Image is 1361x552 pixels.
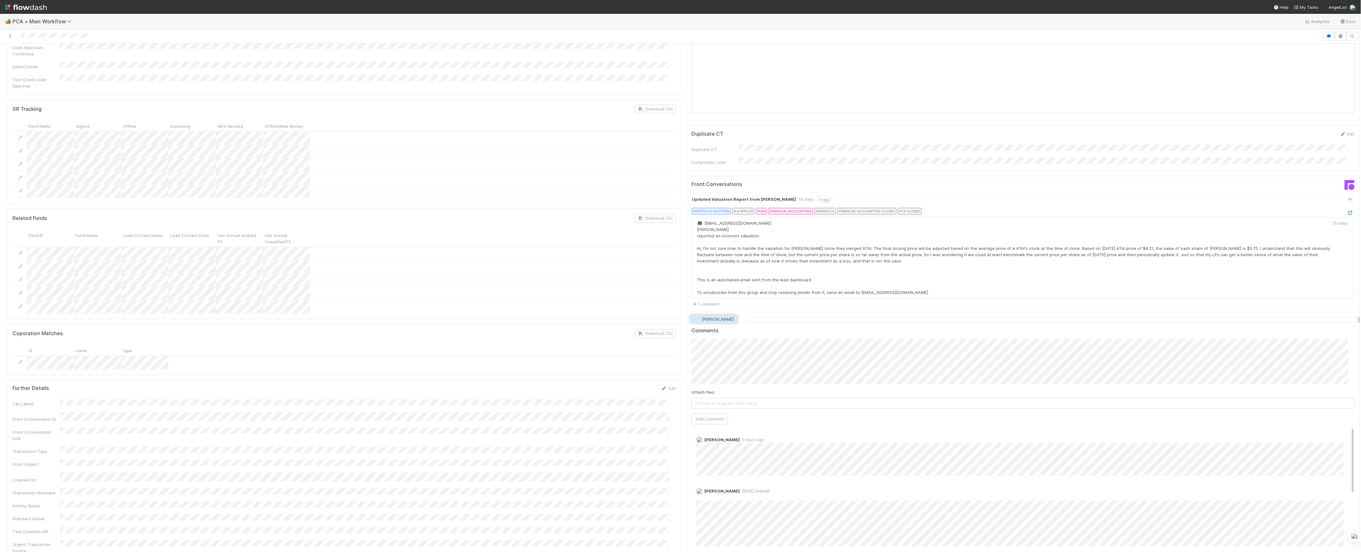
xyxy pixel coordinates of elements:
[692,159,739,166] div: Comptroller Links
[898,208,922,214] div: PCA CLOSED
[13,503,60,509] div: Priority Queue
[694,316,700,322] img: avatar_cd4e5e5e-3003-49e5-bc76-fd776f359de9.png
[168,121,216,131] div: Exercising
[27,121,74,131] div: Fund Name
[13,76,60,89] div: Test Check Lead Approval
[13,477,60,483] div: Created On
[1294,4,1319,10] a: My Tasks
[1345,180,1355,190] img: front-logo-b4b721b83371efbadf0a.svg
[1305,18,1330,25] a: Analytics
[661,386,676,391] a: Edit
[13,386,49,392] h5: Further Details
[696,488,703,495] img: avatar_b6a6ccf4-6160-40f7-90da-56c3221167ae.png
[1329,5,1347,10] span: AngelList
[635,214,676,223] button: Download CSV
[74,121,121,131] div: Signed
[690,315,738,324] button: [PERSON_NAME]
[692,328,1355,334] h5: Comments
[121,346,168,356] div: type
[5,2,47,13] img: logo-inverted-e16ddd16eac7371096b0.svg
[27,230,74,246] div: Fund ID
[837,208,897,214] div: FINANCIAL ACCOUNTING CLOSED
[768,208,813,214] div: FINANCIAL ACCOUNTING
[1340,18,1356,25] a: Docs
[13,18,75,25] span: PCA > Main Workflow
[814,208,836,214] div: FINANCE IU
[756,208,767,214] div: PCAS
[816,196,832,203] div: 7 tags
[1333,220,1348,226] div: 15 days
[74,346,121,356] div: name
[13,331,63,337] h5: Coporation Matches
[704,489,740,494] span: [PERSON_NAME]
[13,106,42,112] h5: SR Tracking
[13,64,60,70] div: Select Funds:
[121,121,168,131] div: Offline
[13,529,60,535] div: Task Creation DRI
[74,230,121,246] div: Fund Name
[799,196,814,203] div: 15 days
[692,398,1354,408] span: Choose or drag and drop file(s)
[692,414,728,425] button: Add Comment
[1340,132,1355,137] a: Edit
[635,105,676,114] button: Download CSV
[13,461,60,468] div: Front Subject
[27,346,74,356] div: id
[704,437,740,442] span: [PERSON_NAME]
[121,230,168,246] div: Lead Contact Name
[13,401,60,407] div: Tax Labels
[263,121,310,131] div: Offline/New Money
[5,19,11,24] span: 🏕️
[1274,4,1289,10] div: Help
[635,330,676,338] button: Download CSV
[1294,5,1319,10] span: My Tasks
[696,437,703,443] img: avatar_cd4e5e5e-3003-49e5-bc76-fd776f359de9.png
[13,429,60,442] div: Front Conversation Link
[692,196,796,203] strong: Updated Valuation Report from [PERSON_NAME]
[1350,4,1356,11] img: avatar_b6a6ccf4-6160-40f7-90da-56c3221167ae.png
[694,301,1353,307] summary: 1 comment
[697,226,1333,296] div: [PERSON_NAME] reported an incorrect valuation: Hi, I'm not sure how to handle the valuation for [...
[216,121,263,131] div: Wire Needed
[13,448,60,455] div: Transaction Type
[692,389,715,396] label: Attach files:
[13,516,60,522] div: Standard Queue
[13,44,60,57] div: Lead Approvals Confirmed
[697,221,771,226] span: [EMAIL_ADDRESS][DOMAIN_NAME]
[732,208,755,214] div: SLA APPLIES
[692,146,739,153] div: Duplicate CT
[740,489,770,494] span: [DATE] (edited)
[740,438,764,442] span: 5 hours ago
[13,215,47,222] h5: Related Funds
[13,490,60,496] div: Transaction Reviewer
[13,416,60,423] div: Front Conversation ID
[216,230,263,246] div: Has Annual Audited FS
[692,131,723,137] h5: Duplicate CT
[263,230,310,246] div: Has Annual Unaudited FS
[692,208,731,214] div: PORTFOLIO ROUTING
[692,181,1018,188] h5: Front Conversations
[168,230,216,246] div: Lead Contact Email
[702,317,734,322] span: [PERSON_NAME]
